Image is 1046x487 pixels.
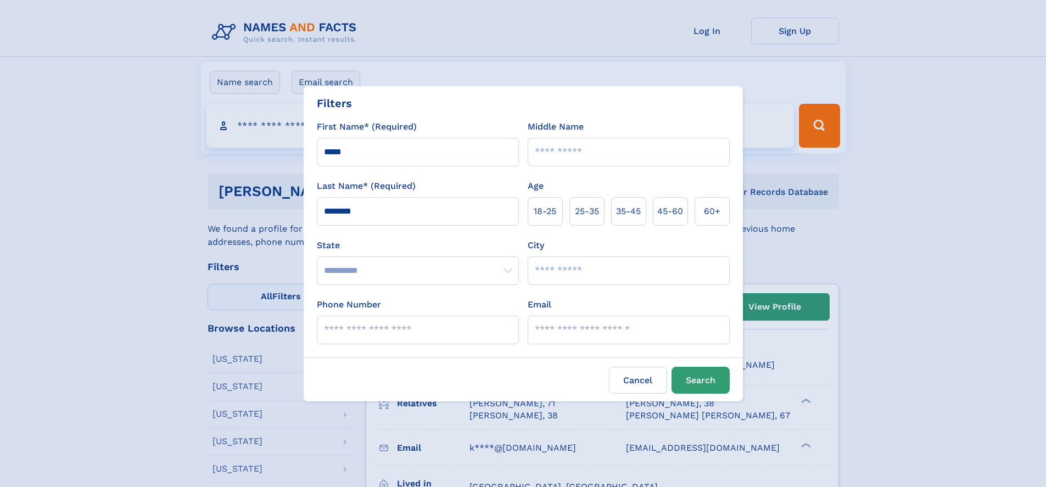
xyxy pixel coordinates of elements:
label: Cancel [609,367,667,394]
span: 25‑35 [575,205,599,218]
label: Email [528,298,551,311]
label: Age [528,180,544,193]
span: 60+ [704,205,720,218]
span: 35‑45 [616,205,641,218]
label: First Name* (Required) [317,120,417,133]
label: State [317,239,519,252]
label: Middle Name [528,120,584,133]
label: Last Name* (Required) [317,180,416,193]
button: Search [672,367,730,394]
label: City [528,239,544,252]
span: 18‑25 [534,205,556,218]
label: Phone Number [317,298,381,311]
div: Filters [317,95,352,111]
span: 45‑60 [657,205,683,218]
